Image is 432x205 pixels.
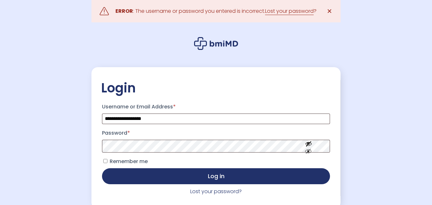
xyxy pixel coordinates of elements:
[110,158,148,165] span: Remember me
[291,135,326,157] button: Show password
[102,102,330,112] label: Username or Email Address
[102,128,330,138] label: Password
[103,159,107,163] input: Remember me
[190,188,242,195] a: Lost your password?
[323,5,336,18] a: ✕
[115,7,133,15] strong: ERROR
[327,7,332,16] span: ✕
[102,168,330,184] button: Log in
[115,7,317,16] div: : The username or password you entered is incorrect. ?
[101,80,331,96] h2: Login
[265,7,314,15] a: Lost your password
